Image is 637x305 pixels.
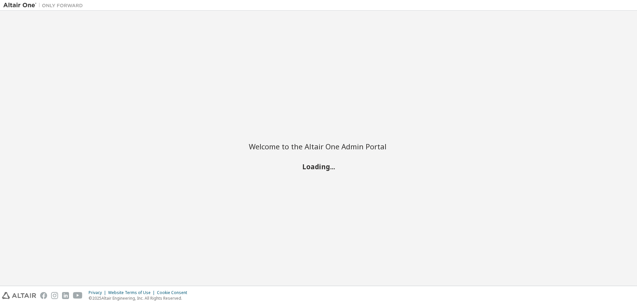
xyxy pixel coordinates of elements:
[3,2,86,9] img: Altair One
[62,292,69,299] img: linkedin.svg
[89,290,108,295] div: Privacy
[2,292,36,299] img: altair_logo.svg
[89,295,191,301] p: © 2025 Altair Engineering, Inc. All Rights Reserved.
[40,292,47,299] img: facebook.svg
[73,292,83,299] img: youtube.svg
[249,162,388,171] h2: Loading...
[108,290,157,295] div: Website Terms of Use
[51,292,58,299] img: instagram.svg
[157,290,191,295] div: Cookie Consent
[249,142,388,151] h2: Welcome to the Altair One Admin Portal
